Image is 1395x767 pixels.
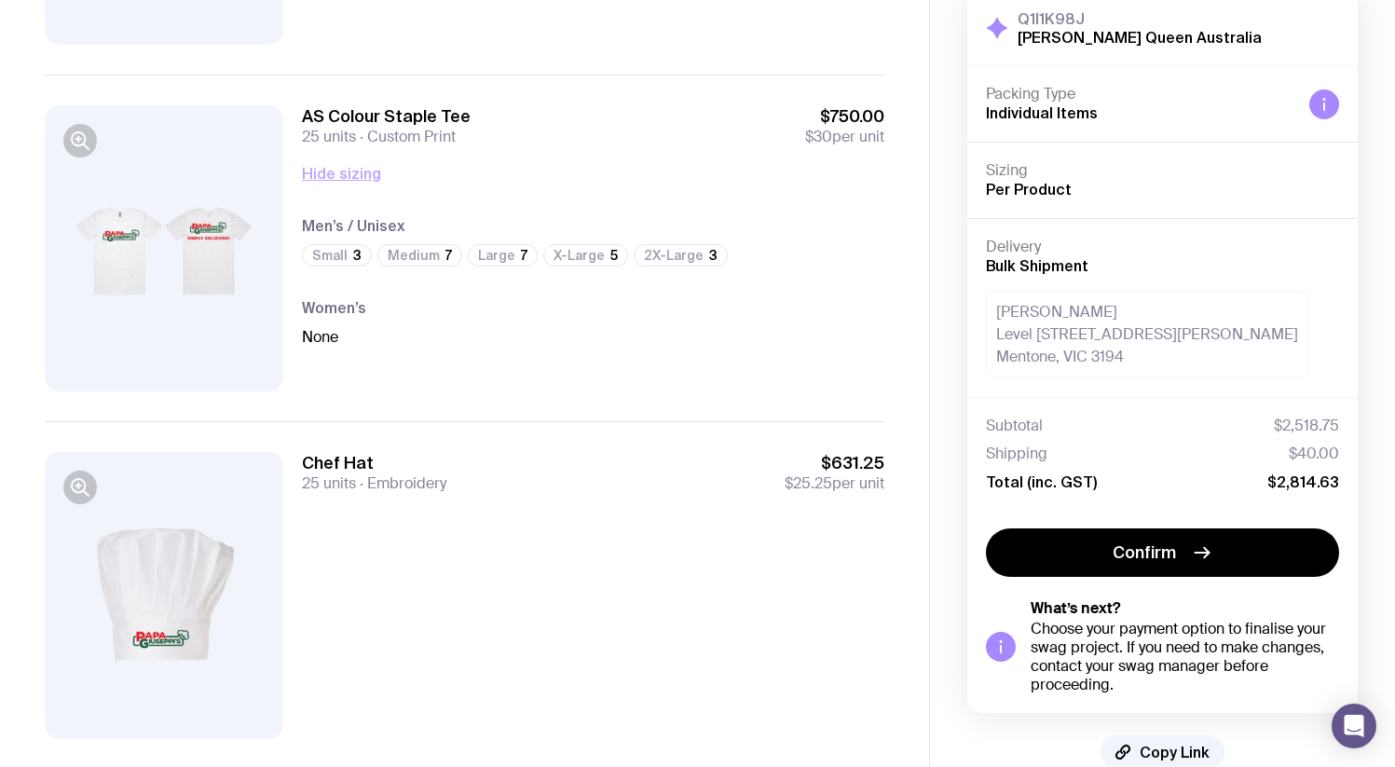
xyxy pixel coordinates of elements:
[521,248,527,263] span: 7
[1140,743,1210,761] span: Copy Link
[805,105,884,128] span: $750.00
[986,238,1339,256] h4: Delivery
[785,474,884,493] span: per unit
[478,248,515,263] span: Large
[785,452,884,474] span: $631.25
[302,296,884,319] h4: Women’s
[986,257,1088,274] span: Bulk Shipment
[986,473,1097,491] span: Total (inc. GST)
[709,248,718,263] span: 3
[805,127,832,146] span: $30
[644,248,704,263] span: 2X-Large
[986,161,1339,180] h4: Sizing
[986,417,1043,435] span: Subtotal
[1332,704,1376,748] div: Open Intercom Messenger
[445,248,452,263] span: 7
[610,248,618,263] span: 5
[1018,28,1262,47] h2: [PERSON_NAME] Queen Australia
[1274,417,1339,435] span: $2,518.75
[986,291,1308,378] div: [PERSON_NAME] Level [STREET_ADDRESS][PERSON_NAME] Mentone, VIC 3194
[356,127,456,146] span: Custom Print
[353,248,362,263] span: 3
[785,473,832,493] span: $25.25
[302,473,356,493] span: 25 units
[302,127,356,146] span: 25 units
[1018,9,1262,28] h3: Q1I1K98J
[986,528,1339,577] button: Confirm
[986,104,1098,121] span: Individual Items
[1031,620,1339,694] div: Choose your payment option to finalise your swag project. If you need to make changes, contact yo...
[1289,445,1339,463] span: $40.00
[554,248,605,263] span: X-Large
[302,162,381,185] button: Hide sizing
[986,181,1072,198] span: Per Product
[312,248,348,263] span: Small
[356,473,446,493] span: Embroidery
[302,214,884,237] h4: Men’s / Unisex
[1113,541,1176,564] span: Confirm
[1031,599,1339,618] h5: What’s next?
[1267,473,1339,491] span: $2,814.63
[388,248,440,263] span: Medium
[302,452,446,474] h3: Chef Hat
[986,85,1294,103] h4: Packing Type
[302,105,471,128] h3: AS Colour Staple Tee
[302,327,338,347] span: None
[986,445,1047,463] span: Shipping
[805,128,884,146] span: per unit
